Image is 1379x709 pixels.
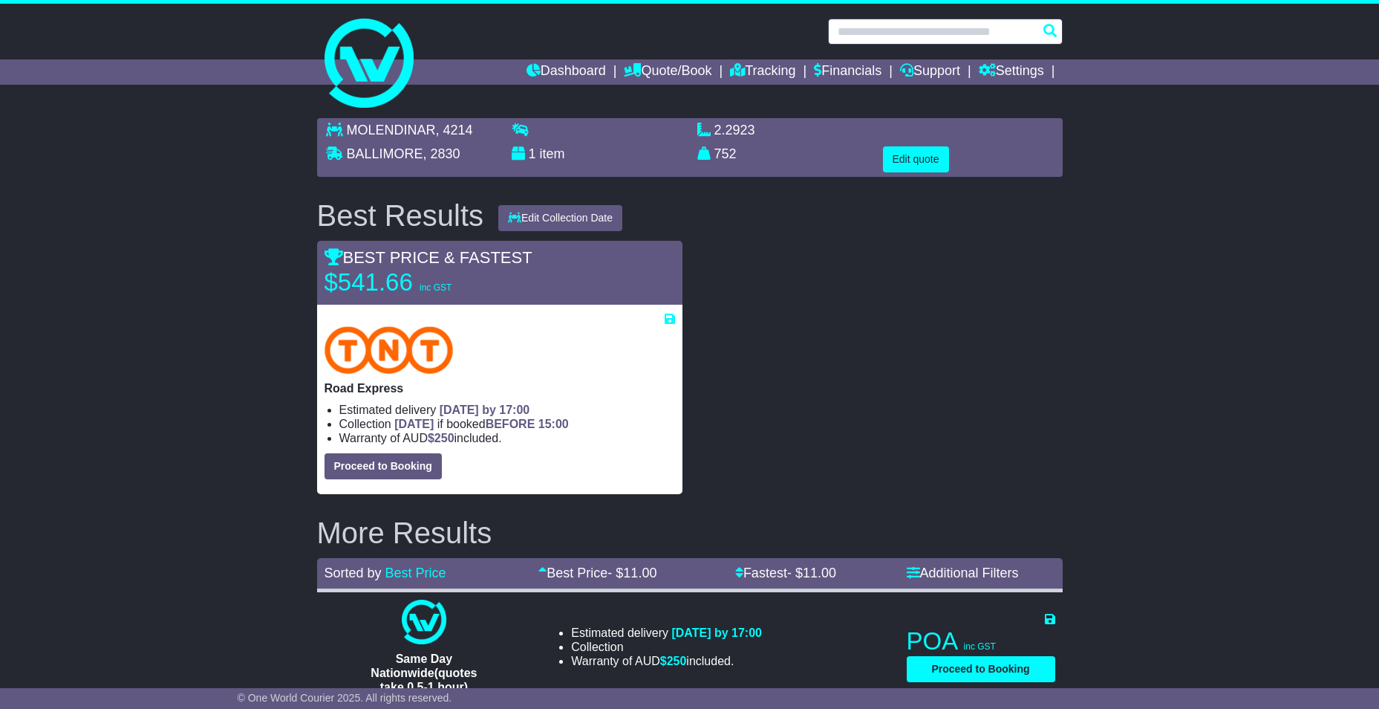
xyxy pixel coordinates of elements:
[538,566,656,580] a: Best Price- $11.00
[900,59,960,85] a: Support
[814,59,881,85] a: Financials
[735,566,836,580] a: Fastest- $11.00
[964,641,996,652] span: inc GST
[714,146,737,161] span: 752
[907,656,1055,682] button: Proceed to Booking
[571,654,762,668] li: Warranty of AUD included.
[498,205,622,231] button: Edit Collection Date
[529,146,536,161] span: 1
[538,418,569,430] span: 15:00
[667,655,687,667] span: 250
[317,517,1063,549] h2: More Results
[671,627,762,639] span: [DATE] by 17:00
[420,282,451,293] span: inc GST
[339,431,675,445] li: Warranty of AUD included.
[883,146,949,172] button: Edit quote
[571,626,762,640] li: Estimated delivery
[440,404,530,416] span: [DATE] by 17:00
[436,123,473,137] span: , 4214
[607,566,656,580] span: - $
[325,453,442,479] button: Proceed to Booking
[385,566,446,580] a: Best Price
[325,268,510,297] p: $541.66
[486,418,535,430] span: BEFORE
[325,381,675,395] p: Road Express
[624,59,711,85] a: Quote/Book
[339,417,675,431] li: Collection
[347,146,423,161] span: BALLIMORE
[347,123,436,137] span: MOLENDINAR
[571,640,762,654] li: Collection
[730,59,795,85] a: Tracking
[339,403,675,417] li: Estimated delivery
[803,566,836,580] span: 11.00
[714,123,755,137] span: 2.2923
[787,566,836,580] span: - $
[238,692,452,704] span: © One World Courier 2025. All rights reserved.
[428,432,454,444] span: $
[907,627,1055,656] p: POA
[979,59,1044,85] a: Settings
[394,418,434,430] span: [DATE]
[325,566,382,580] span: Sorted by
[660,655,687,667] span: $
[527,59,606,85] a: Dashboard
[423,146,460,161] span: , 2830
[540,146,565,161] span: item
[310,199,492,232] div: Best Results
[623,566,656,580] span: 11.00
[325,248,532,267] span: BEST PRICE & FASTEST
[394,418,568,430] span: if booked
[434,432,454,444] span: 250
[402,600,446,644] img: One World Courier: Same Day Nationwide(quotes take 0.5-1 hour)
[371,653,477,693] span: Same Day Nationwide(quotes take 0.5-1 hour)
[907,566,1019,580] a: Additional Filters
[325,326,454,374] img: TNT Domestic: Road Express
